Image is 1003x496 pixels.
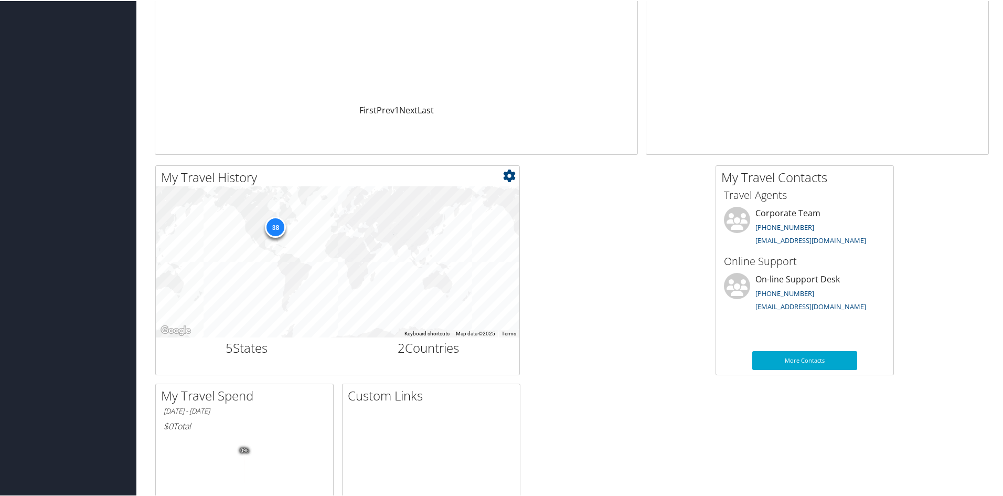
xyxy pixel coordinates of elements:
a: 1 [394,103,399,115]
h2: Custom Links [348,386,520,404]
h2: Countries [346,338,512,356]
h3: Online Support [724,253,885,268]
span: 2 [398,338,405,355]
h2: My Travel Spend [161,386,333,404]
a: Open this area in Google Maps (opens a new window) [158,323,193,336]
span: $0 [164,419,173,431]
a: First [359,103,377,115]
li: Corporate Team [719,206,891,249]
a: Next [399,103,418,115]
a: More Contacts [752,350,857,369]
h6: Total [164,419,325,431]
span: Map data ©2025 [456,330,495,335]
span: 5 [226,338,233,355]
img: Google [158,323,193,336]
a: Prev [377,103,394,115]
li: On-line Support Desk [719,272,891,315]
h2: States [164,338,330,356]
button: Keyboard shortcuts [404,329,450,336]
h3: Travel Agents [724,187,885,202]
a: Terms (opens in new tab) [501,330,516,335]
h2: My Travel History [161,167,519,185]
a: [EMAIL_ADDRESS][DOMAIN_NAME] [755,301,866,310]
a: [PHONE_NUMBER] [755,221,814,231]
a: [EMAIL_ADDRESS][DOMAIN_NAME] [755,235,866,244]
tspan: 0% [240,447,249,453]
h2: My Travel Contacts [721,167,893,185]
div: 38 [265,215,286,236]
a: Last [418,103,434,115]
a: [PHONE_NUMBER] [755,288,814,297]
h6: [DATE] - [DATE] [164,405,325,415]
